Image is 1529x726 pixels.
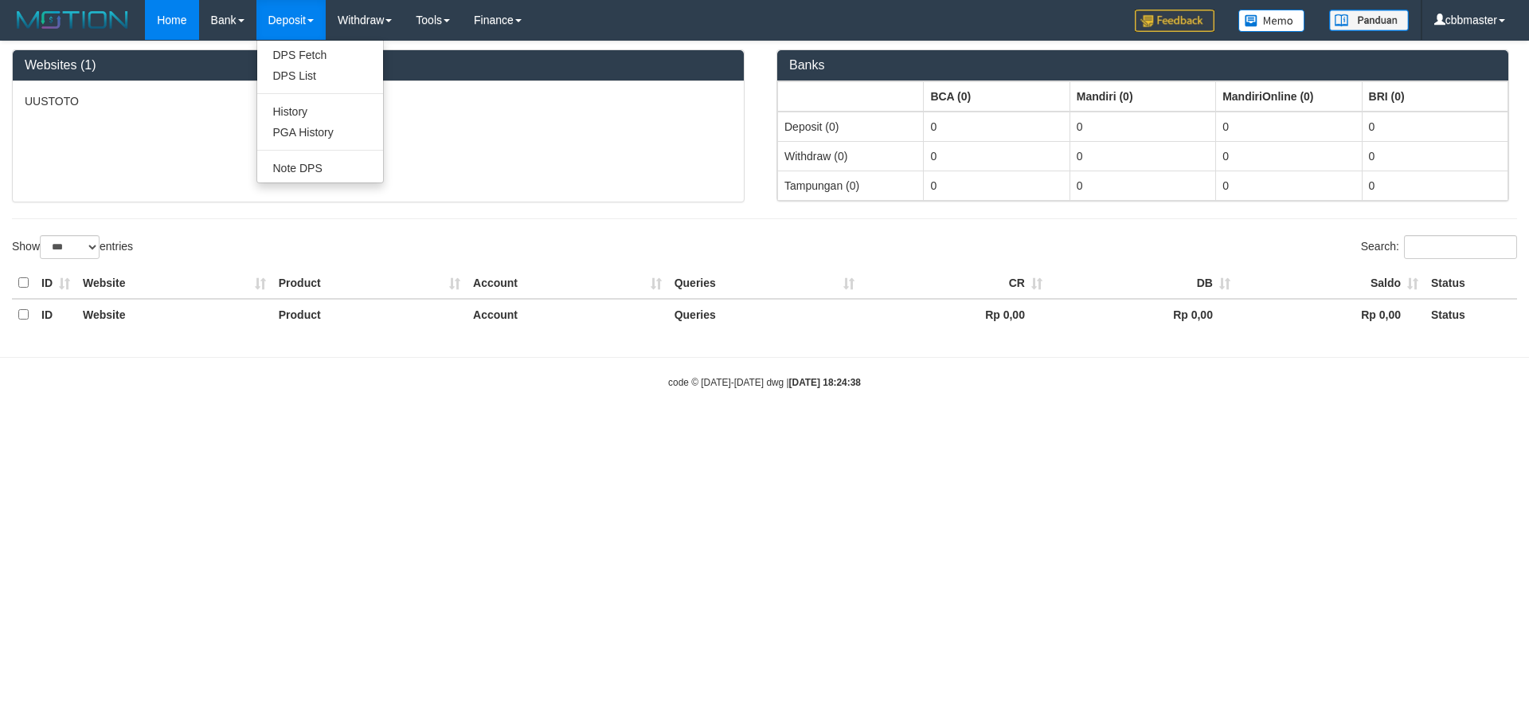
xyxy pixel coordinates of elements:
[12,235,133,259] label: Show entries
[1070,171,1215,200] td: 0
[12,8,133,32] img: MOTION_logo.png
[257,45,383,65] a: DPS Fetch
[1049,268,1237,299] th: DB
[272,299,467,330] th: Product
[789,377,861,388] strong: [DATE] 18:24:38
[1216,171,1362,200] td: 0
[668,299,861,330] th: Queries
[668,377,861,388] small: code © [DATE]-[DATE] dwg |
[1049,299,1237,330] th: Rp 0,00
[257,101,383,122] a: History
[1216,141,1362,171] td: 0
[1425,268,1517,299] th: Status
[467,299,668,330] th: Account
[1135,10,1214,32] img: Feedback.jpg
[272,268,467,299] th: Product
[40,235,100,259] select: Showentries
[1361,235,1517,259] label: Search:
[1237,299,1425,330] th: Rp 0,00
[1425,299,1517,330] th: Status
[1362,141,1507,171] td: 0
[778,81,924,112] th: Group: activate to sort column ascending
[668,268,861,299] th: Queries
[861,299,1049,330] th: Rp 0,00
[76,299,272,330] th: Website
[257,158,383,179] a: Note DPS
[1070,81,1215,112] th: Group: activate to sort column ascending
[778,171,924,200] td: Tampungan (0)
[76,268,272,299] th: Website
[1070,141,1215,171] td: 0
[1070,112,1215,142] td: 0
[25,58,732,73] h3: Websites (1)
[778,141,924,171] td: Withdraw (0)
[924,171,1070,200] td: 0
[1216,81,1362,112] th: Group: activate to sort column ascending
[924,81,1070,112] th: Group: activate to sort column ascending
[467,268,668,299] th: Account
[257,122,383,143] a: PGA History
[778,112,924,142] td: Deposit (0)
[25,93,732,109] p: UUSTOTO
[1362,112,1507,142] td: 0
[789,58,1496,73] h3: Banks
[1237,268,1425,299] th: Saldo
[35,299,76,330] th: ID
[1362,81,1507,112] th: Group: activate to sort column ascending
[1216,112,1362,142] td: 0
[924,141,1070,171] td: 0
[1362,171,1507,200] td: 0
[861,268,1049,299] th: CR
[924,112,1070,142] td: 0
[1329,10,1409,31] img: panduan.png
[1238,10,1305,32] img: Button%20Memo.svg
[35,268,76,299] th: ID
[257,65,383,86] a: DPS List
[1404,235,1517,259] input: Search:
